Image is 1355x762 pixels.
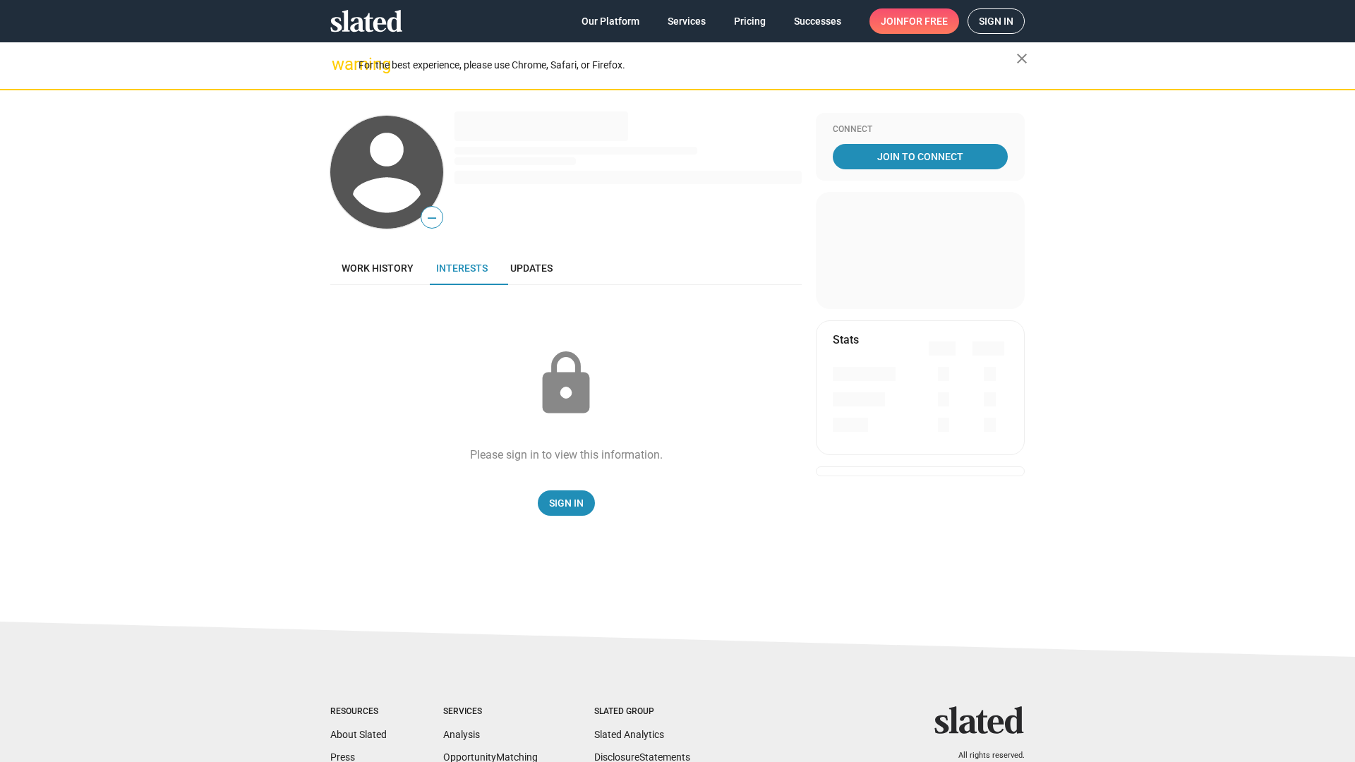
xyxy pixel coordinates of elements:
[436,262,488,274] span: Interests
[538,490,595,516] a: Sign In
[881,8,948,34] span: Join
[1013,50,1030,67] mat-icon: close
[668,8,706,34] span: Services
[443,706,538,718] div: Services
[330,251,425,285] a: Work history
[968,8,1025,34] a: Sign in
[783,8,853,34] a: Successes
[833,332,859,347] mat-card-title: Stats
[342,262,414,274] span: Work history
[594,706,690,718] div: Slated Group
[470,447,663,462] div: Please sign in to view this information.
[330,706,387,718] div: Resources
[594,729,664,740] a: Slated Analytics
[794,8,841,34] span: Successes
[656,8,717,34] a: Services
[499,251,564,285] a: Updates
[979,9,1013,33] span: Sign in
[833,124,1008,135] div: Connect
[531,349,601,419] mat-icon: lock
[836,144,1005,169] span: Join To Connect
[332,56,349,73] mat-icon: warning
[359,56,1016,75] div: For the best experience, please use Chrome, Safari, or Firefox.
[723,8,777,34] a: Pricing
[443,729,480,740] a: Analysis
[570,8,651,34] a: Our Platform
[833,144,1008,169] a: Join To Connect
[734,8,766,34] span: Pricing
[330,729,387,740] a: About Slated
[425,251,499,285] a: Interests
[510,262,553,274] span: Updates
[582,8,639,34] span: Our Platform
[869,8,959,34] a: Joinfor free
[549,490,584,516] span: Sign In
[903,8,948,34] span: for free
[421,209,442,227] span: —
